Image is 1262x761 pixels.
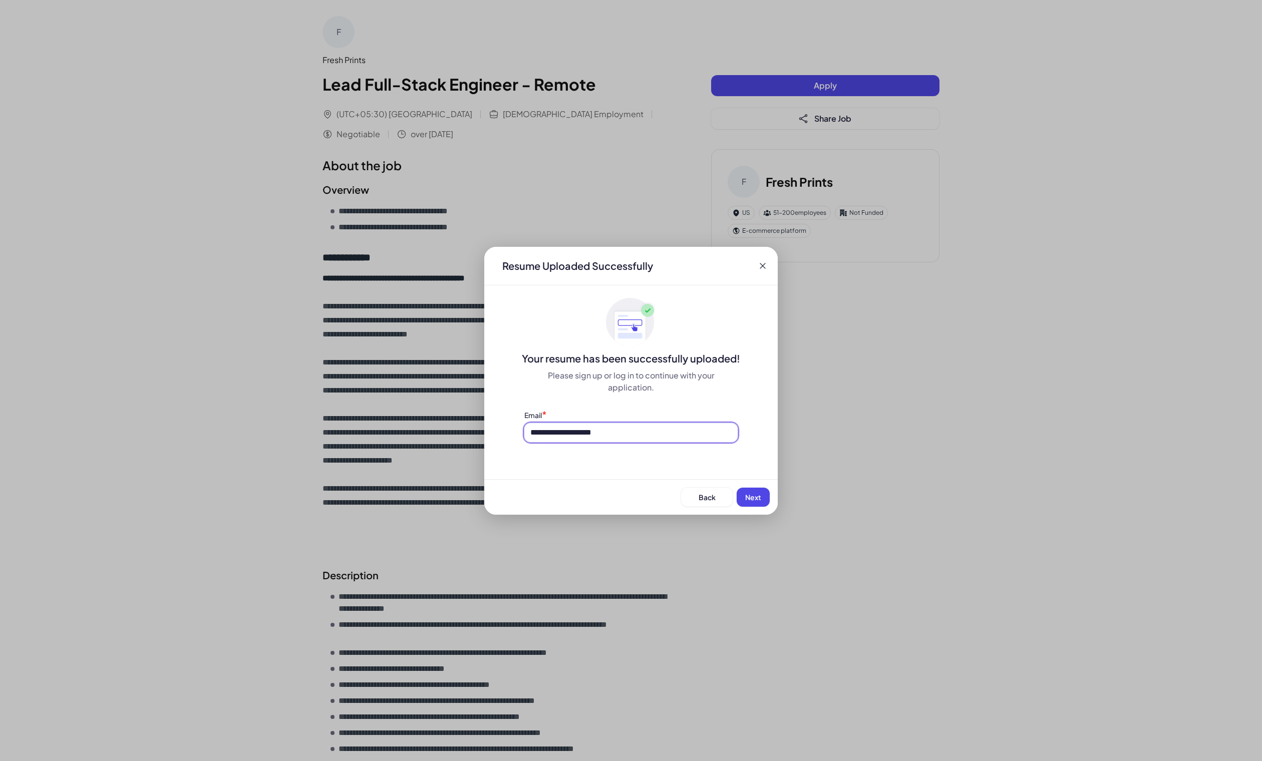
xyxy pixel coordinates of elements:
div: Please sign up or log in to continue with your application. [524,369,738,394]
div: Your resume has been successfully uploaded! [484,351,778,365]
button: Back [681,488,733,507]
div: Resume Uploaded Successfully [494,259,661,273]
span: Next [745,493,761,502]
label: Email [524,411,542,420]
span: Back [699,493,716,502]
button: Next [737,488,770,507]
img: ApplyedMaskGroup3.svg [606,297,656,347]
